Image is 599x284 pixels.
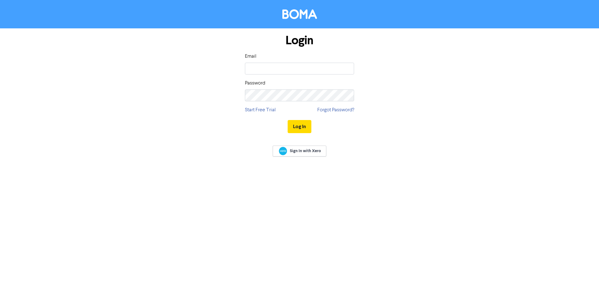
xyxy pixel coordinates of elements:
img: BOMA Logo [282,9,317,19]
label: Email [245,53,256,60]
label: Password [245,79,265,87]
h1: Login [245,33,354,48]
button: Log In [288,120,311,133]
a: Start Free Trial [245,106,276,114]
a: Sign In with Xero [273,146,326,156]
span: Sign In with Xero [290,148,321,154]
a: Forgot Password? [317,106,354,114]
img: Xero logo [279,147,287,155]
